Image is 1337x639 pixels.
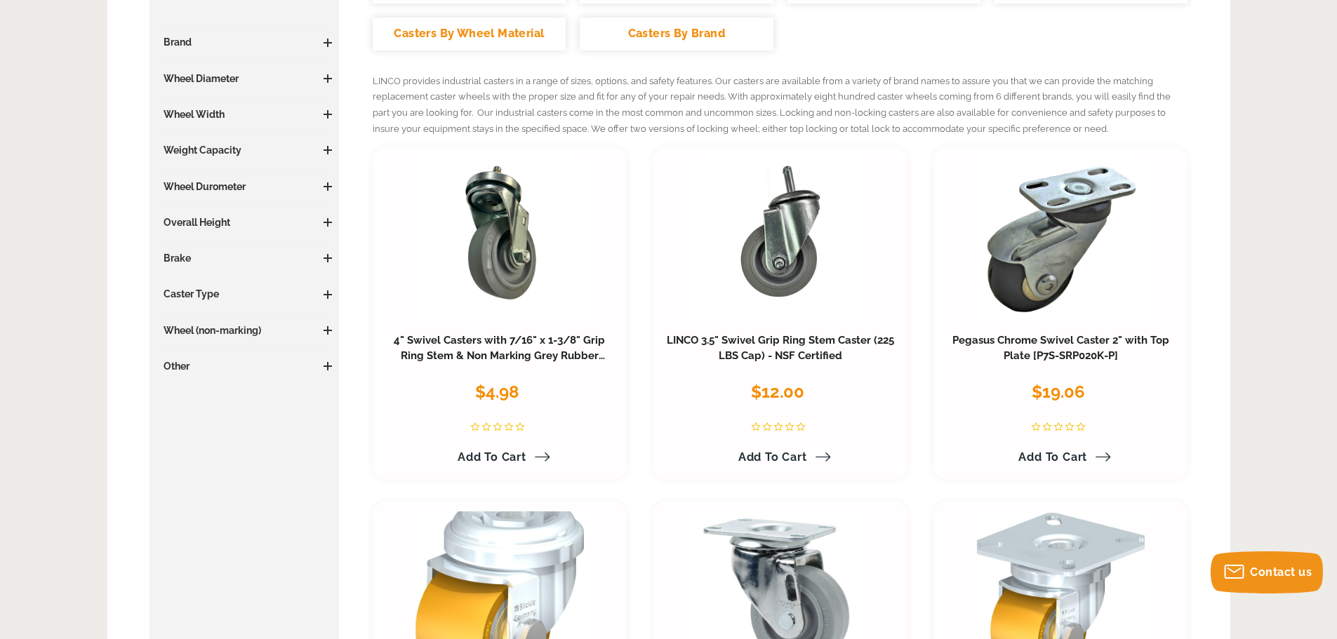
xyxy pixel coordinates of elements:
a: Add to Cart [1010,445,1111,469]
h3: Weight Capacity [157,143,333,157]
h3: Other [157,359,333,373]
a: Casters By Wheel Material [373,18,566,51]
h3: Brake [157,251,333,265]
span: $12.00 [751,382,804,402]
button: Contact us [1211,551,1323,593]
a: Pegasus Chrome Swivel Caster 2" with Top Plate [P7S-SRP020K-P] [952,334,1169,362]
a: LINCO 3.5" Swivel Grip Ring Stem Caster (225 LBS Cap) - NSF Certified [667,334,894,362]
a: Casters By Brand [580,18,773,51]
a: Add to Cart [730,445,831,469]
h3: Wheel Durometer [157,180,333,194]
h3: Wheel (non-marking) [157,323,333,337]
span: Add to Cart [738,450,807,464]
h3: Caster Type [157,287,333,301]
span: Add to Cart [458,450,526,464]
a: 4" Swivel Casters with 7/16" x 1-3/8" Grip Ring Stem & Non Marking Grey Rubber Wheel [394,334,605,377]
a: Add to Cart [449,445,550,469]
span: $4.98 [475,382,519,402]
h3: Wheel Width [157,107,333,121]
h3: Overall Height [157,215,333,229]
h3: Brand [157,35,333,49]
span: Add to Cart [1018,450,1087,464]
h3: Wheel Diameter [157,72,333,86]
span: Contact us [1250,565,1312,579]
span: $19.06 [1032,382,1085,402]
p: LINCO provides industrial casters in a range of sizes, options, and safety features. Our casters ... [373,74,1188,137]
